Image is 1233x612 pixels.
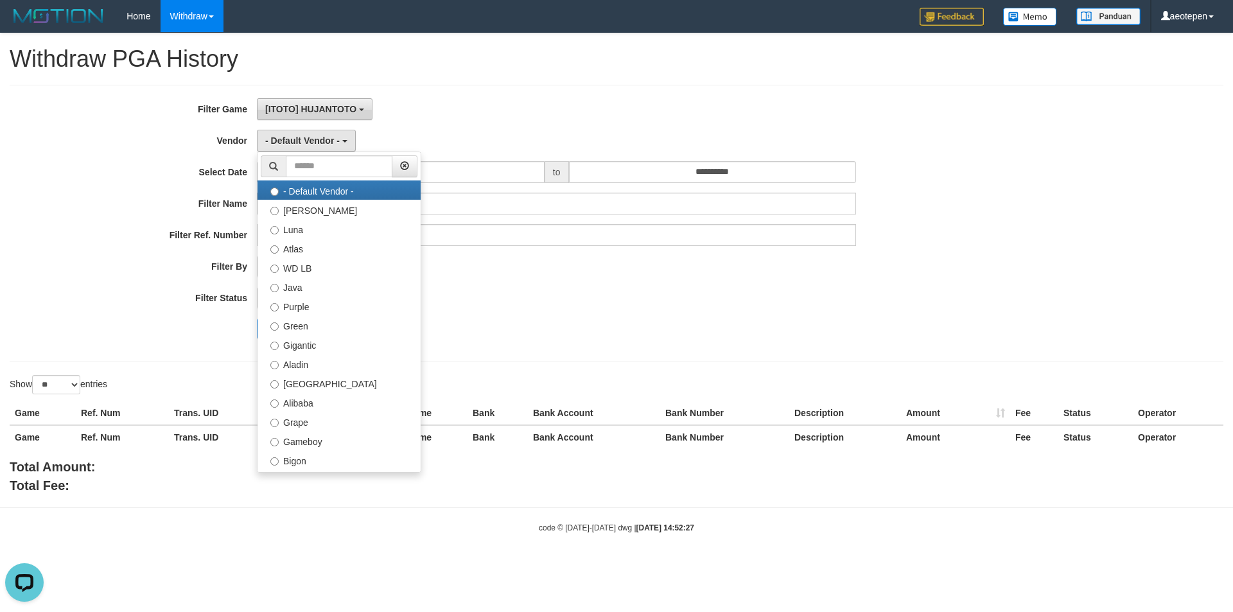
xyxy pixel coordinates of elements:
input: Grape [270,419,279,427]
th: Bank Account [528,401,660,425]
input: WD LB [270,265,279,273]
th: Bank Number [660,425,789,449]
th: Trans. UID [169,425,272,449]
label: Grape [258,412,421,431]
label: WD LB [258,258,421,277]
img: Feedback.jpg [920,8,984,26]
th: Amount [901,401,1010,425]
label: Java [258,277,421,296]
label: Show entries [10,375,107,394]
label: Aladin [258,354,421,373]
th: Bank [468,401,528,425]
input: Alibaba [270,399,279,408]
label: Luna [258,219,421,238]
th: Fee [1010,425,1058,449]
button: - Default Vendor - [257,130,356,152]
label: - Default Vendor - [258,180,421,200]
img: Button%20Memo.svg [1003,8,1057,26]
small: code © [DATE]-[DATE] dwg | [539,523,694,532]
input: - Default Vendor - [270,188,279,196]
label: Green [258,315,421,335]
th: Ref. Num [76,401,169,425]
th: Status [1058,401,1133,425]
th: Ref. Num [76,425,169,449]
input: Green [270,322,279,331]
b: Total Fee: [10,478,69,493]
span: to [545,161,569,183]
span: [ITOTO] HUJANTOTO [265,104,356,114]
th: Trans. UID [169,401,272,425]
button: [ITOTO] HUJANTOTO [257,98,372,120]
select: Showentries [32,375,80,394]
label: Gameboy [258,431,421,450]
input: Java [270,284,279,292]
th: Bank Account [528,425,660,449]
th: Name [402,425,468,449]
th: Bank Number [660,401,789,425]
th: Bank [468,425,528,449]
label: Allstar [258,469,421,489]
input: [PERSON_NAME] [270,207,279,215]
input: Atlas [270,245,279,254]
img: MOTION_logo.png [10,6,107,26]
label: Bigon [258,450,421,469]
label: [GEOGRAPHIC_DATA] [258,373,421,392]
strong: [DATE] 14:52:27 [636,523,694,532]
input: Aladin [270,361,279,369]
label: Atlas [258,238,421,258]
th: Name [402,401,468,425]
th: Game [10,401,76,425]
input: Gameboy [270,438,279,446]
input: [GEOGRAPHIC_DATA] [270,380,279,389]
label: [PERSON_NAME] [258,200,421,219]
input: Gigantic [270,342,279,350]
th: Amount [901,425,1010,449]
input: Luna [270,226,279,234]
th: Status [1058,425,1133,449]
th: Description [789,401,901,425]
th: Operator [1133,401,1223,425]
h1: Withdraw PGA History [10,46,1223,72]
input: Purple [270,303,279,311]
span: - Default Vendor - [265,136,340,146]
label: Purple [258,296,421,315]
th: Game [10,425,76,449]
label: Alibaba [258,392,421,412]
th: Fee [1010,401,1058,425]
b: Total Amount: [10,460,95,474]
input: Bigon [270,457,279,466]
th: Description [789,425,901,449]
button: Open LiveChat chat widget [5,5,44,44]
img: panduan.png [1076,8,1141,25]
th: Operator [1133,425,1223,449]
label: Gigantic [258,335,421,354]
